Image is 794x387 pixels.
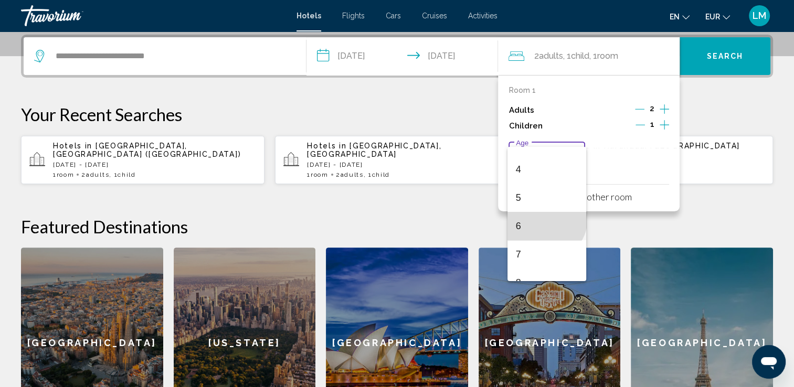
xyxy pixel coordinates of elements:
[507,184,586,212] mat-option: 5 years old
[516,184,578,212] span: 5
[507,268,586,297] mat-option: 8 years old
[516,268,578,297] span: 8
[507,240,586,268] mat-option: 7 years old
[752,345,786,379] iframe: Bouton de lancement de la fenêtre de messagerie
[516,240,578,268] span: 7
[516,155,578,184] span: 4
[507,212,586,240] mat-option: 6 years old
[516,212,578,240] span: 6
[507,155,586,184] mat-option: 4 years old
